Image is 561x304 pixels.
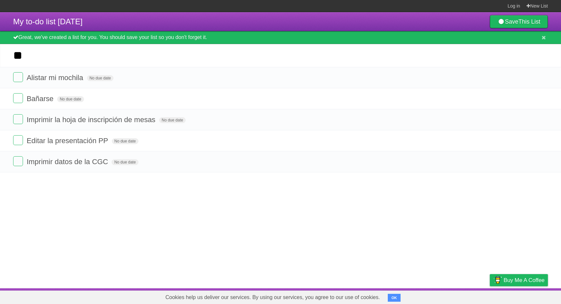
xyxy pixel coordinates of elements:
span: Alistar mi mochila [27,74,85,82]
span: Bañarse [27,95,55,103]
span: No due date [112,138,138,144]
a: Terms [459,290,473,302]
span: No due date [112,159,138,165]
label: Done [13,114,23,124]
a: Suggest a feature [507,290,548,302]
a: Developers [424,290,451,302]
a: SaveThis List [490,15,548,28]
span: Imprimir datos de la CGC [27,158,110,166]
span: Cookies help us deliver our services. By using our services, you agree to our use of cookies. [159,291,386,304]
span: Editar la presentación PP [27,137,110,145]
label: Done [13,93,23,103]
span: Buy me a coffee [504,274,545,286]
span: No due date [159,117,186,123]
span: No due date [87,75,114,81]
a: Privacy [481,290,498,302]
a: About [403,290,416,302]
a: Buy me a coffee [490,274,548,286]
label: Done [13,135,23,145]
img: Buy me a coffee [493,274,502,286]
label: Done [13,72,23,82]
label: Done [13,156,23,166]
span: No due date [57,96,84,102]
span: Imprimir la hoja de inscripción de mesas [27,116,157,124]
button: OK [388,294,401,302]
b: This List [518,18,540,25]
span: My to-do list [DATE] [13,17,83,26]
